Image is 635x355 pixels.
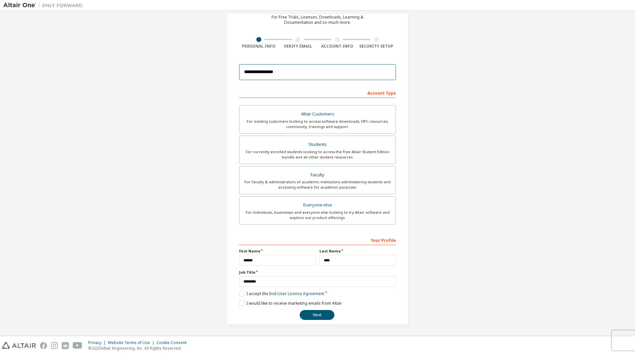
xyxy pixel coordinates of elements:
div: Everyone else [243,200,392,210]
div: For Free Trials, Licenses, Downloads, Learning & Documentation and so much more. [272,15,363,25]
img: Altair One [3,2,86,9]
div: For existing customers looking to access software downloads, HPC resources, community, trainings ... [243,119,392,129]
div: Cookie Consent [156,340,190,345]
label: Last Name [319,248,396,254]
div: For currently enrolled students looking to access the free Altair Student Edition bundle and all ... [243,149,392,160]
label: Job Title [239,270,396,275]
img: linkedin.svg [62,342,69,349]
div: Privacy [88,340,108,345]
label: I accept the [239,291,324,296]
div: Website Terms of Use [108,340,156,345]
label: I would like to receive marketing emails from Altair [239,300,342,306]
div: For faculty & administrators of academic institutions administering students and accessing softwa... [243,179,392,190]
div: Faculty [243,170,392,180]
img: altair_logo.svg [2,342,36,349]
img: youtube.svg [73,342,82,349]
label: First Name [239,248,316,254]
button: Next [300,310,334,320]
div: For individuals, businesses and everyone else looking to try Altair software and explore our prod... [243,210,392,220]
div: Your Profile [239,235,396,245]
div: Account Type [239,87,396,98]
div: Altair Customers [243,110,392,119]
a: End-User License Agreement [269,291,324,296]
img: facebook.svg [40,342,47,349]
p: © 2025 Altair Engineering, Inc. All Rights Reserved. [88,345,190,351]
div: Verify Email [278,44,318,49]
img: instagram.svg [51,342,58,349]
div: Students [243,140,392,149]
div: Security Setup [357,44,396,49]
div: Personal Info [239,44,278,49]
div: Account Info [317,44,357,49]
